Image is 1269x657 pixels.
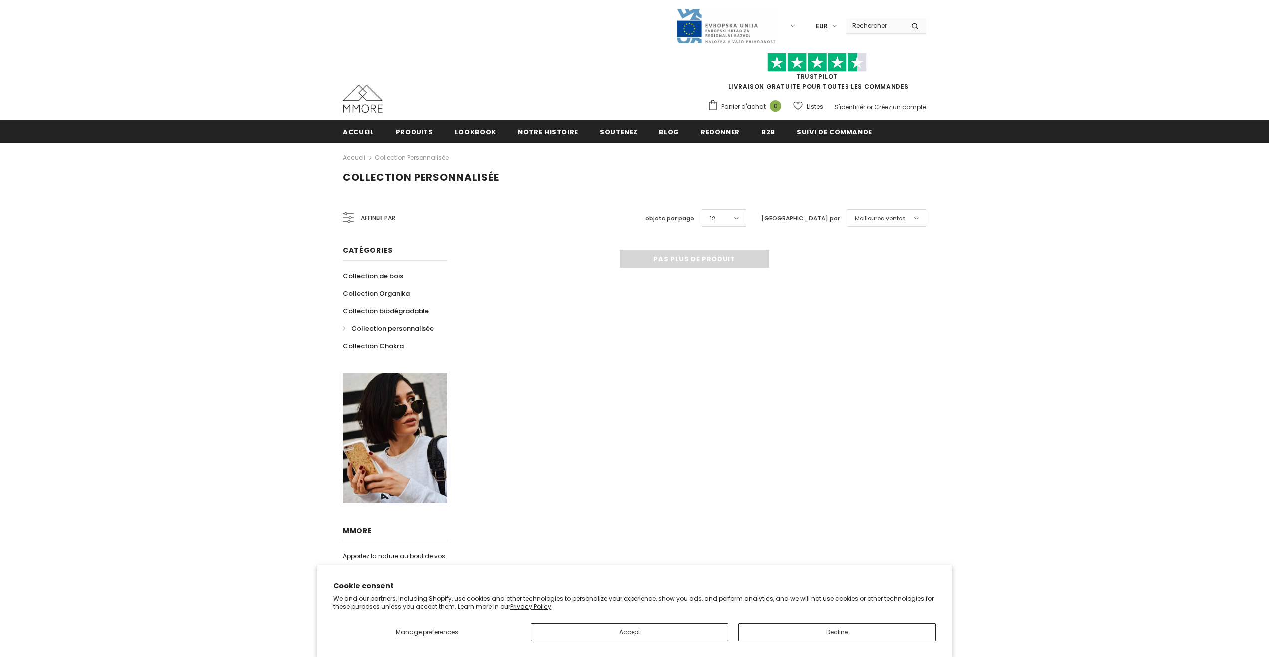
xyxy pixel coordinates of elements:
span: Collection personnalisée [351,324,434,333]
a: Produits [396,120,433,143]
button: Decline [738,623,936,641]
span: Collection biodégradable [343,306,429,316]
a: Javni Razpis [676,21,776,30]
button: Manage preferences [333,623,521,641]
a: Collection personnalisée [375,153,449,162]
input: Search Site [846,18,904,33]
span: Produits [396,127,433,137]
label: objets par page [645,214,694,223]
img: Cas MMORE [343,85,383,113]
span: soutenez [600,127,637,137]
span: or [867,103,873,111]
a: Créez un compte [874,103,926,111]
span: MMORE [343,526,372,536]
p: We and our partners, including Shopify, use cookies and other technologies to personalize your ex... [333,595,936,610]
span: Blog [659,127,679,137]
span: Catégories [343,245,393,255]
a: Collection personnalisée [343,320,434,337]
span: Meilleures ventes [855,214,906,223]
span: Panier d'achat [721,102,766,112]
span: Collection Organika [343,289,410,298]
a: Blog [659,120,679,143]
span: 12 [710,214,715,223]
span: B2B [761,127,775,137]
h2: Cookie consent [333,581,936,591]
span: Redonner [701,127,740,137]
a: Collection Chakra [343,337,404,355]
a: Collection Organika [343,285,410,302]
a: Redonner [701,120,740,143]
button: Accept [531,623,728,641]
a: Accueil [343,152,365,164]
a: Accueil [343,120,374,143]
a: Panier d'achat 0 [707,99,786,114]
a: S'identifier [835,103,865,111]
span: Manage preferences [396,628,458,636]
img: Faites confiance aux étoiles pilotes [767,53,867,72]
span: Collection personnalisée [343,170,499,184]
span: 0 [770,100,781,112]
span: Listes [807,102,823,112]
span: Suivi de commande [797,127,872,137]
span: Affiner par [361,213,395,223]
a: Listes [793,98,823,115]
a: Collection de bois [343,267,403,285]
span: LIVRAISON GRATUITE POUR TOUTES LES COMMANDES [707,57,926,91]
a: Privacy Policy [510,602,551,611]
span: Lookbook [455,127,496,137]
a: TrustPilot [796,72,838,81]
a: Lookbook [455,120,496,143]
a: B2B [761,120,775,143]
a: Suivi de commande [797,120,872,143]
span: Collection Chakra [343,341,404,351]
span: Notre histoire [518,127,578,137]
span: Collection de bois [343,271,403,281]
img: Javni Razpis [676,8,776,44]
label: [GEOGRAPHIC_DATA] par [761,214,840,223]
a: Notre histoire [518,120,578,143]
span: Accueil [343,127,374,137]
span: EUR [816,21,828,31]
a: Collection biodégradable [343,302,429,320]
a: soutenez [600,120,637,143]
